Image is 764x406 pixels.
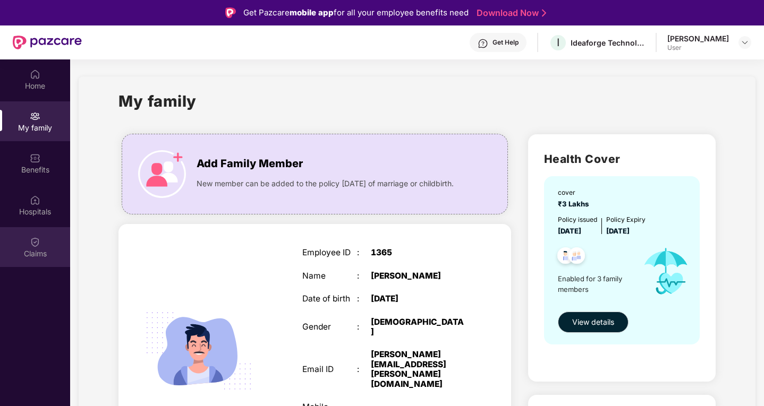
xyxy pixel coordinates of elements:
[13,36,82,49] img: New Pazcare Logo
[667,33,729,44] div: [PERSON_NAME]
[741,38,749,47] img: svg+xml;base64,PHN2ZyBpZD0iRHJvcGRvd24tMzJ4MzIiIHhtbG5zPSJodHRwOi8vd3d3LnczLm9yZy8yMDAwL3N2ZyIgd2...
[371,294,466,304] div: [DATE]
[667,44,729,52] div: User
[197,156,303,172] span: Add Family Member
[544,150,700,168] h2: Health Cover
[564,244,590,270] img: svg+xml;base64,PHN2ZyB4bWxucz0iaHR0cDovL3d3dy53My5vcmcvMjAwMC9zdmciIHdpZHRoPSI0OC45NDMiIGhlaWdodD...
[118,89,197,113] h1: My family
[30,69,40,80] img: svg+xml;base64,PHN2ZyBpZD0iSG9tZSIgeG1sbnM9Imh0dHA6Ly93d3cudzMub3JnLzIwMDAvc3ZnIiB3aWR0aD0iMjAiIG...
[606,215,646,225] div: Policy Expiry
[225,7,236,18] img: Logo
[558,227,581,235] span: [DATE]
[290,7,334,18] strong: mobile app
[302,322,357,332] div: Gender
[357,365,371,374] div: :
[558,215,597,225] div: Policy issued
[302,271,357,281] div: Name
[302,294,357,304] div: Date of birth
[634,237,698,306] img: icon
[30,111,40,122] img: svg+xml;base64,PHN2ZyB3aWR0aD0iMjAiIGhlaWdodD0iMjAiIHZpZXdCb3g9IjAgMCAyMCAyMCIgZmlsbD0ibm9uZSIgeG...
[197,178,454,189] span: New member can be added to the policy [DATE] of marriage or childbirth.
[493,38,519,47] div: Get Help
[553,244,579,270] img: svg+xml;base64,PHN2ZyB4bWxucz0iaHR0cDovL3d3dy53My5vcmcvMjAwMC9zdmciIHdpZHRoPSI0OC45NDMiIGhlaWdodD...
[357,322,371,332] div: :
[558,312,629,333] button: View details
[542,7,546,19] img: Stroke
[357,248,371,257] div: :
[371,248,466,257] div: 1365
[572,316,614,328] span: View details
[371,350,466,389] div: [PERSON_NAME][EMAIL_ADDRESS][PERSON_NAME][DOMAIN_NAME]
[302,248,357,257] div: Employee ID
[478,38,488,49] img: svg+xml;base64,PHN2ZyBpZD0iSGVscC0zMngzMiIgeG1sbnM9Imh0dHA6Ly93d3cudzMub3JnLzIwMDAvc3ZnIiB3aWR0aD...
[571,38,645,48] div: Ideaforge Technology Ltd
[30,153,40,163] img: svg+xml;base64,PHN2ZyBpZD0iQmVuZWZpdHMiIHhtbG5zPSJodHRwOi8vd3d3LnczLm9yZy8yMDAwL3N2ZyIgd2lkdGg9Ij...
[606,227,630,235] span: [DATE]
[30,237,40,247] img: svg+xml;base64,PHN2ZyBpZD0iQ2xhaW0iIHhtbG5zPSJodHRwOi8vd3d3LnczLm9yZy8yMDAwL3N2ZyIgd2lkdGg9IjIwIi...
[138,150,186,198] img: icon
[357,294,371,304] div: :
[302,365,357,374] div: Email ID
[371,317,466,337] div: [DEMOGRAPHIC_DATA]
[558,200,593,208] span: ₹3 Lakhs
[30,195,40,205] img: svg+xml;base64,PHN2ZyBpZD0iSG9zcGl0YWxzIiB4bWxucz0iaHR0cDovL3d3dy53My5vcmcvMjAwMC9zdmciIHdpZHRoPS...
[557,36,559,49] span: I
[243,6,469,19] div: Get Pazcare for all your employee benefits need
[558,273,634,295] span: Enabled for 3 family members
[371,271,466,281] div: [PERSON_NAME]
[558,188,593,198] div: cover
[357,271,371,281] div: :
[477,7,543,19] a: Download Now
